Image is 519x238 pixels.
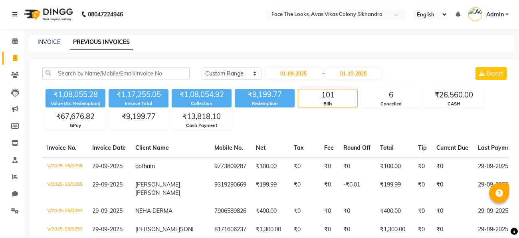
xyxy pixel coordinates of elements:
[135,189,180,196] span: [PERSON_NAME]
[42,202,87,220] td: V/2025-26/0294
[172,89,232,100] div: ₹1,08,054.92
[70,35,133,50] a: PREVIOUS INVOICES
[375,176,413,202] td: ₹199.99
[485,206,511,230] iframe: chat widget
[413,176,432,202] td: ₹0
[251,176,289,202] td: ₹199.99
[88,3,123,26] b: 08047224946
[251,157,289,176] td: ₹100.00
[324,144,334,151] span: Fee
[486,70,503,77] span: Export
[210,157,251,176] td: 9773809287
[468,7,482,21] img: Admin
[289,157,319,176] td: ₹0
[109,89,168,100] div: ₹1,17,255.05
[256,144,265,151] span: Net
[436,144,468,151] span: Current Due
[298,89,357,101] div: 101
[46,100,105,107] div: Value (Ex. Redemption)
[319,202,339,220] td: ₹0
[432,202,473,220] td: ₹0
[109,100,168,107] div: Invoice Total
[380,144,394,151] span: Total
[424,89,483,101] div: ₹26,560.00
[475,67,507,80] button: Export
[322,69,325,78] span: -
[46,111,105,122] div: ₹67,676.82
[38,38,60,46] a: INVOICE
[294,144,304,151] span: Tax
[432,176,473,202] td: ₹0
[375,157,413,176] td: ₹100.00
[210,176,251,202] td: 9319290669
[46,89,105,100] div: ₹1,08,055.28
[210,202,251,220] td: 7906589826
[319,176,339,202] td: ₹0
[375,202,413,220] td: ₹400.00
[339,176,375,202] td: -₹0.01
[486,10,504,19] span: Admin
[47,144,77,151] span: Invoice No.
[20,3,75,26] img: logo
[361,101,420,107] div: Cancelled
[418,144,427,151] span: Tip
[46,122,105,129] div: GPay
[424,101,483,107] div: CASH
[92,144,126,151] span: Invoice Date
[361,89,420,101] div: 6
[135,207,172,214] span: NEHA DERMA
[343,144,370,151] span: Round Off
[235,89,295,100] div: ₹9,199.77
[42,176,87,202] td: V/2025-26/0295
[319,157,339,176] td: ₹0
[42,67,190,79] input: Search by Name/Mobile/Email/Invoice No
[325,68,381,79] input: End Date
[135,181,180,188] span: [PERSON_NAME]
[235,100,295,107] div: Redemption
[92,181,123,188] span: 29-09-2025
[289,176,319,202] td: ₹0
[298,101,357,107] div: Bills
[135,226,180,233] span: [PERSON_NAME]
[265,68,321,79] input: Start Date
[413,157,432,176] td: ₹0
[339,157,375,176] td: ₹0
[214,144,243,151] span: Mobile No.
[172,122,231,129] div: Cash Payment
[289,202,319,220] td: ₹0
[92,207,123,214] span: 29-09-2025
[339,202,375,220] td: ₹0
[251,202,289,220] td: ₹400.00
[135,163,155,170] span: gotham
[180,226,194,233] span: SONI
[172,111,231,122] div: ₹13,818.10
[109,111,168,122] div: ₹9,199.77
[92,226,123,233] span: 29-09-2025
[42,157,87,176] td: V/2025-26/0296
[413,202,432,220] td: ₹0
[92,163,123,170] span: 29-09-2025
[135,144,169,151] span: Client Name
[172,100,232,107] div: Collection
[432,157,473,176] td: ₹0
